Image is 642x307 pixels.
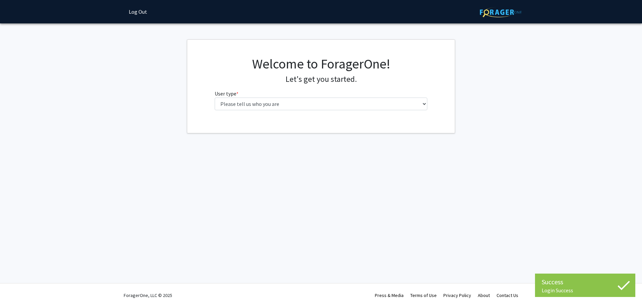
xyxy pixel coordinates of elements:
[215,56,428,72] h1: Welcome to ForagerOne!
[375,292,404,298] a: Press & Media
[124,284,172,307] div: ForagerOne, LLC © 2025
[410,292,437,298] a: Terms of Use
[215,74,428,84] h4: Let's get you started.
[480,7,522,17] img: ForagerOne Logo
[497,292,518,298] a: Contact Us
[542,277,629,287] div: Success
[443,292,471,298] a: Privacy Policy
[215,90,238,98] label: User type
[478,292,490,298] a: About
[542,287,629,294] div: Login Success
